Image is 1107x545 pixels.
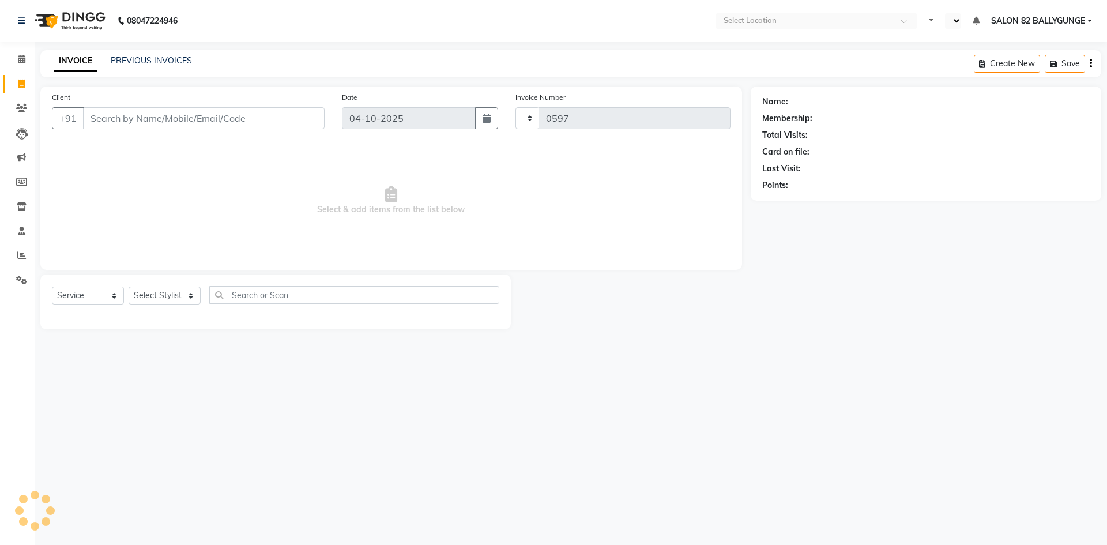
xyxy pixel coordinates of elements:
a: PREVIOUS INVOICES [111,55,192,66]
div: Name: [762,96,788,108]
button: Save [1045,55,1085,73]
label: Client [52,92,70,103]
div: Membership: [762,112,812,125]
div: Card on file: [762,146,809,158]
button: Create New [974,55,1040,73]
input: Search or Scan [209,286,499,304]
input: Search by Name/Mobile/Email/Code [83,107,325,129]
img: logo [29,5,108,37]
div: Select Location [724,15,777,27]
div: Points: [762,179,788,191]
b: 08047224946 [127,5,178,37]
label: Invoice Number [515,92,566,103]
div: Total Visits: [762,129,808,141]
a: INVOICE [54,51,97,72]
span: SALON 82 BALLYGUNGE [991,15,1085,27]
label: Date [342,92,357,103]
div: Last Visit: [762,163,801,175]
button: +91 [52,107,84,129]
span: Select & add items from the list below [52,143,731,258]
